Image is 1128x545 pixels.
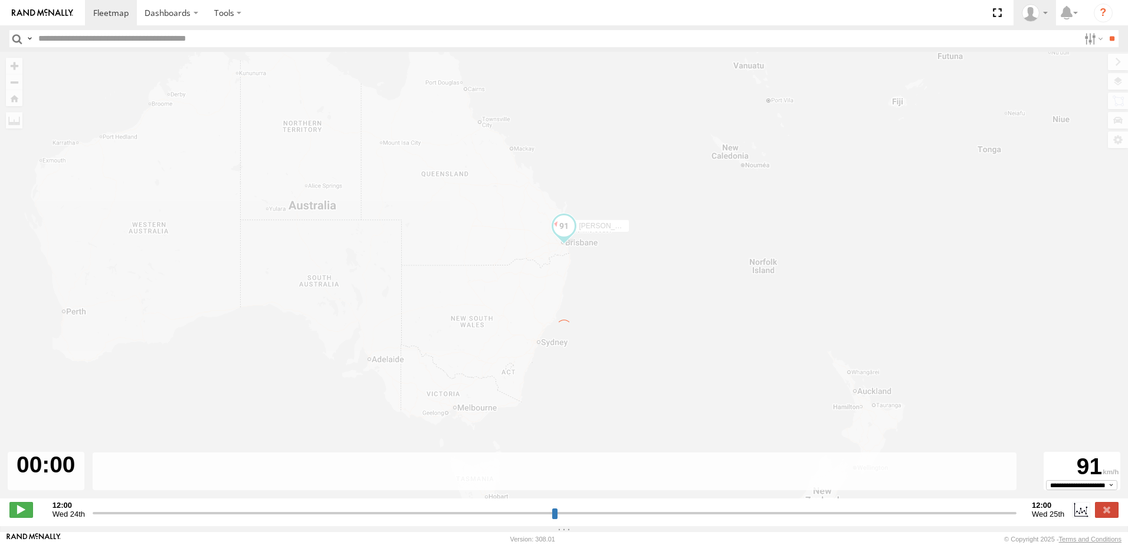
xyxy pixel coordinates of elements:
[53,510,85,518] span: Wed 24th
[1095,502,1119,517] label: Close
[1094,4,1113,22] i: ?
[12,9,73,17] img: rand-logo.svg
[6,533,61,545] a: Visit our Website
[1045,454,1119,480] div: 91
[1018,4,1052,22] div: Trevor Jensen
[9,502,33,517] label: Play/Stop
[53,501,85,510] strong: 12:00
[1080,30,1105,47] label: Search Filter Options
[25,30,34,47] label: Search Query
[1032,501,1064,510] strong: 12:00
[510,536,555,543] div: Version: 308.01
[1059,536,1122,543] a: Terms and Conditions
[1004,536,1122,543] div: © Copyright 2025 -
[1032,510,1064,518] span: Wed 25th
